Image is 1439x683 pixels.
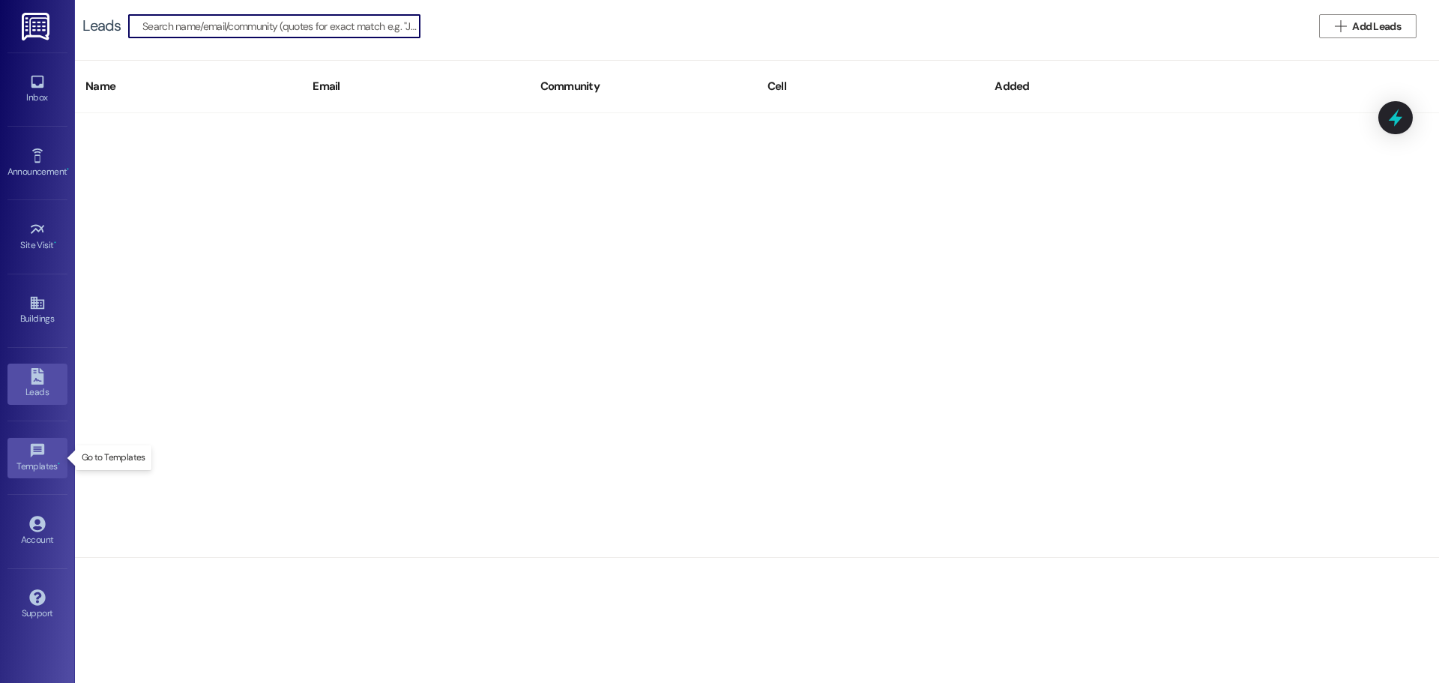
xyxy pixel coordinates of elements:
[82,451,145,464] p: Go to Templates
[7,217,67,257] a: Site Visit •
[54,238,56,248] span: •
[7,69,67,109] a: Inbox
[7,364,67,404] a: Leads
[7,438,67,478] a: Templates •
[67,164,69,175] span: •
[1319,14,1417,38] button: Add Leads
[142,16,420,37] input: Search name/email/community (quotes for exact match e.g. "John Smith")
[75,68,302,105] div: Name
[530,68,757,105] div: Community
[1335,20,1346,32] i: 
[22,13,52,40] img: ResiDesk Logo
[1352,19,1401,34] span: Add Leads
[82,18,121,34] div: Leads
[7,585,67,625] a: Support
[757,68,984,105] div: Cell
[302,68,529,105] div: Email
[7,290,67,331] a: Buildings
[7,511,67,552] a: Account
[984,68,1211,105] div: Added
[58,459,60,469] span: •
